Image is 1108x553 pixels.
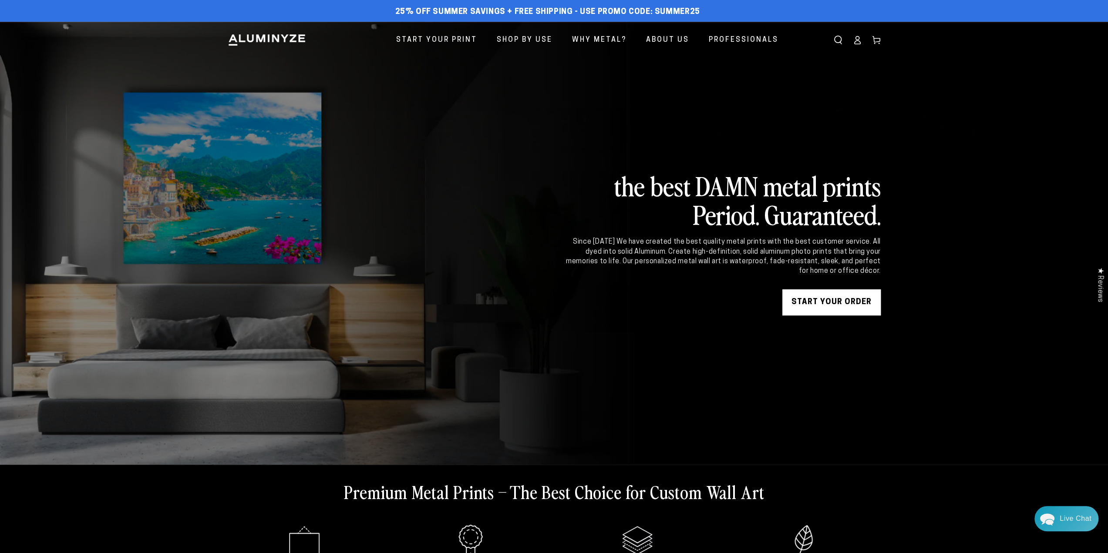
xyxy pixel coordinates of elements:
[572,34,626,47] span: Why Metal?
[344,480,764,503] h2: Premium Metal Prints – The Best Choice for Custom Wall Art
[497,34,552,47] span: Shop By Use
[395,7,700,17] span: 25% off Summer Savings + Free Shipping - Use Promo Code: SUMMER25
[228,34,306,47] img: Aluminyze
[640,29,696,52] a: About Us
[490,29,559,52] a: Shop By Use
[565,171,881,228] h2: the best DAMN metal prints Period. Guaranteed.
[1091,261,1108,309] div: Click to open Judge.me floating reviews tab
[1060,506,1091,531] div: Contact Us Directly
[828,30,848,50] summary: Search our site
[396,34,477,47] span: Start Your Print
[646,34,689,47] span: About Us
[702,29,785,52] a: Professionals
[390,29,484,52] a: Start Your Print
[782,289,881,315] a: START YOUR Order
[566,29,633,52] a: Why Metal?
[565,237,881,276] div: Since [DATE] We have created the best quality metal prints with the best customer service. All dy...
[709,34,778,47] span: Professionals
[1034,506,1098,531] div: Chat widget toggle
